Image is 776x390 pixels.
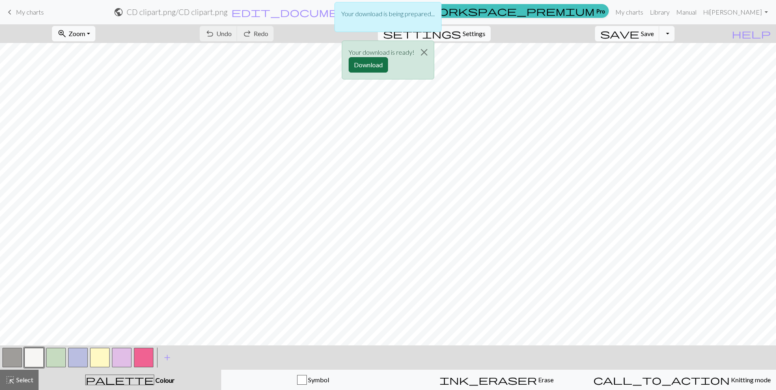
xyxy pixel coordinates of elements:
[537,376,554,384] span: Erase
[588,370,776,390] button: Knitting mode
[414,41,434,64] button: Close
[15,376,33,384] span: Select
[221,370,405,390] button: Symbol
[593,374,730,386] span: call_to_action
[39,370,221,390] button: Colour
[341,9,435,19] p: Your download is being prepared...
[730,376,771,384] span: Knitting mode
[86,374,154,386] span: palette
[5,374,15,386] span: highlight_alt
[162,352,172,363] span: add
[154,376,175,384] span: Colour
[440,374,537,386] span: ink_eraser
[307,376,329,384] span: Symbol
[405,370,588,390] button: Erase
[349,47,414,57] p: Your download is ready!
[349,57,388,73] button: Download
